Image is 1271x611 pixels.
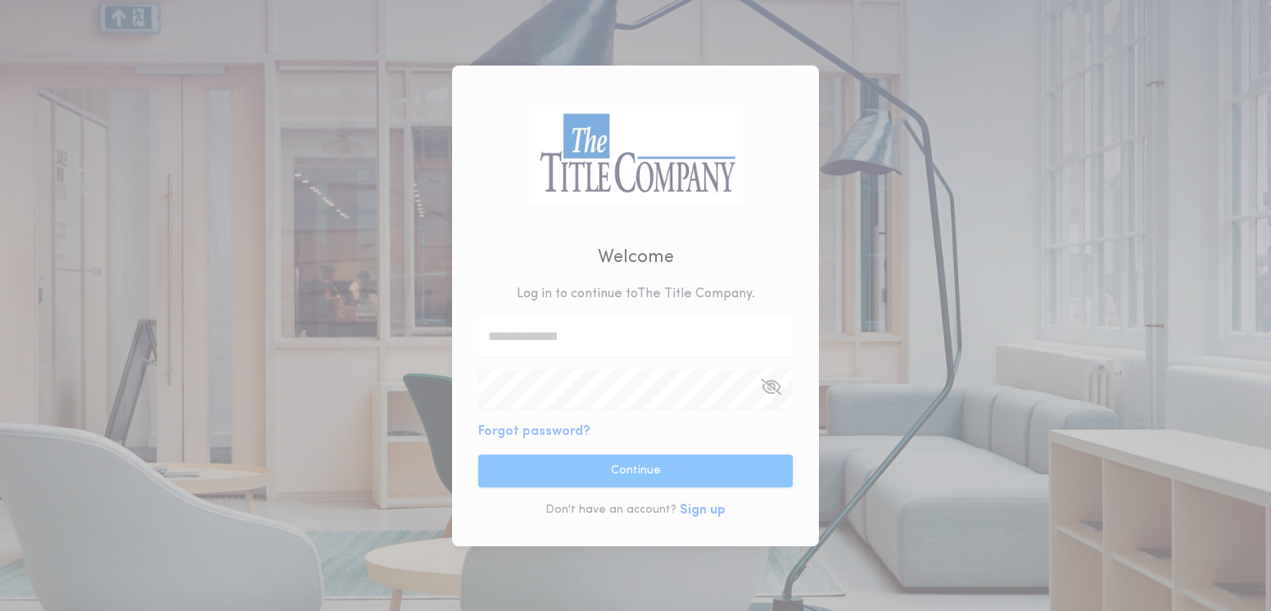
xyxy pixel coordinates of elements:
[517,284,755,304] p: Log in to continue to The Title Company .
[528,104,743,205] img: logo
[545,502,676,518] p: Don't have an account?
[598,244,674,271] h2: Welcome
[680,500,726,520] button: Sign up
[478,422,590,441] button: Forgot password?
[478,455,793,487] button: Continue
